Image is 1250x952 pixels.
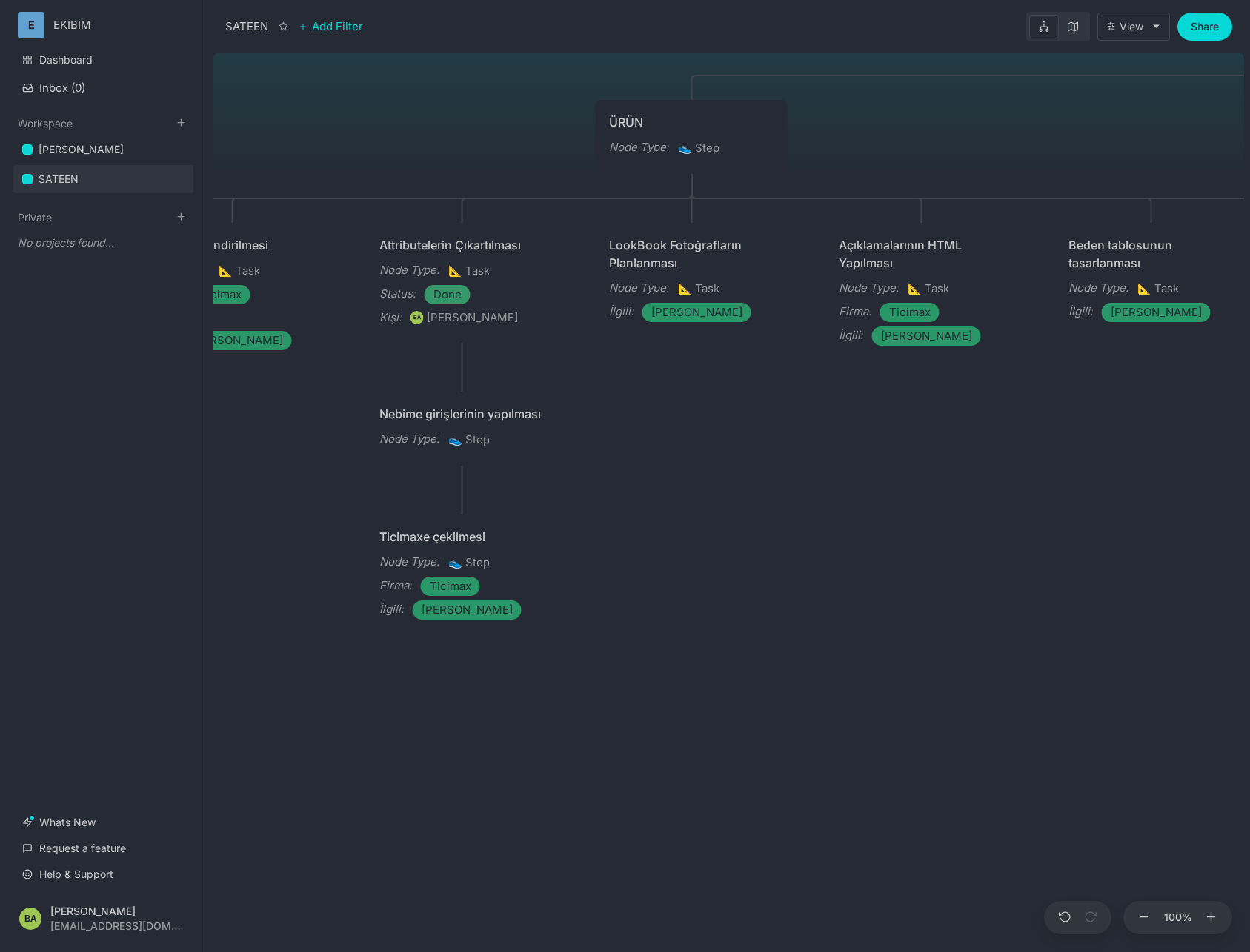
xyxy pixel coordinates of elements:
button: BA[PERSON_NAME][EMAIL_ADDRESS][DOMAIN_NAME] [13,896,193,940]
div: Nebime girişlerinin yapılması [379,405,545,423]
div: İlgili : [839,326,863,344]
i: 📐 [448,264,465,278]
i: 👟 [448,432,465,446]
i: 📐 [908,281,925,295]
div: BA [410,311,424,324]
div: EKİBİM [53,19,165,32]
span: Task [219,262,260,280]
button: 100% [1160,901,1196,935]
i: 👟 [678,141,695,155]
span: [PERSON_NAME] [651,304,742,321]
span: Task [1137,280,1179,298]
div: Attributelerin ÇıkartılmasıNode Type:📐TaskStatus:DoneKişi:BA[PERSON_NAME] [365,222,559,341]
button: Add Filter [299,18,363,36]
span: Task [448,262,490,280]
div: LookBook Fotoğrafların PlanlanmasıNode Type:📐Taskİlgili:[PERSON_NAME] [595,222,789,336]
button: EEKİBİM [18,12,189,38]
span: Ticimax [200,286,242,304]
div: View [1120,21,1143,33]
span: Step [448,431,490,449]
div: Node Type : [609,138,669,156]
span: Step [448,554,490,571]
span: Ticimax [889,304,931,321]
div: ÜRÜN [609,113,775,131]
a: Help & Support [13,860,193,888]
div: Açıklamalarının HTML YapılmasıNode Type:📐TaskFirma:Ticimaxİlgili:[PERSON_NAME] [825,222,1019,360]
div: Node Type : [609,279,669,297]
div: Firma : [839,303,871,321]
div: Node Type : [379,553,439,571]
div: SATEEN [39,170,79,188]
div: LookBook Fotoğrafların Planlanması [609,236,775,272]
div: [PERSON_NAME] [13,135,193,164]
div: Node Type : [839,279,899,297]
div: Node Type : [379,261,439,279]
span: Task [908,280,949,298]
div: E [18,12,44,38]
div: Beden tablosunun tasarlanması [1068,236,1234,272]
div: [PERSON_NAME] [427,309,518,326]
span: [PERSON_NAME] [1111,304,1202,321]
div: Beden tablosunun tasarlanmasıNode Type:📐Taskİlgili:[PERSON_NAME] [1054,222,1249,336]
i: 📐 [678,281,695,295]
div: No projects found... [13,229,193,256]
div: Ürün İsimlendirilmesi📐TaskTicimax[PERSON_NAME] [136,222,330,364]
div: [PERSON_NAME] [39,141,124,158]
button: Workspace [18,117,73,130]
div: Attributelerin Çıkartılması [379,236,545,254]
button: View [1097,13,1170,41]
i: 📐 [1137,281,1154,295]
div: Firma : [379,577,412,594]
button: Private [18,211,52,224]
div: Status : [379,285,416,303]
div: Node Type : [1068,279,1128,297]
div: Private [13,225,193,261]
span: [PERSON_NAME] [881,327,972,345]
div: [EMAIL_ADDRESS][DOMAIN_NAME] [50,920,181,931]
div: BA [19,908,41,930]
span: Add Filter [307,18,363,36]
span: Done [433,286,462,304]
i: 📐 [219,264,236,278]
div: Açıklamalarının HTML Yapılması [839,236,1005,272]
div: Ürün İsimlendirilmesi [150,236,316,254]
i: 👟 [448,555,465,569]
a: Whats New [13,808,193,837]
div: İlgili : [1068,303,1093,321]
div: Kişi : [379,309,402,326]
span: Task [678,280,719,298]
span: [PERSON_NAME] [192,332,283,349]
div: Node Type : [379,430,439,448]
a: Dashboard [13,46,193,74]
div: ÜRÜNNode Type:👟Step [595,99,789,172]
button: Inbox (0) [13,75,193,101]
div: [PERSON_NAME] [50,905,181,916]
div: SATEEN [225,18,268,36]
span: Ticimax [430,577,471,595]
button: Share [1177,13,1232,41]
a: Request a feature [13,834,193,862]
span: Step [678,139,719,157]
span: [PERSON_NAME] [422,601,513,619]
div: İlgili : [609,303,634,321]
div: Workspace [13,131,193,199]
div: İlgili : [379,600,404,618]
div: Nebime girişlerinin yapılmasıNode Type:👟Step [365,391,559,463]
a: [PERSON_NAME] [13,135,193,164]
div: Ticimaxe çekilmesi [379,528,545,546]
a: SATEEN [13,165,193,193]
div: Ticimaxe çekilmesiNode Type:👟StepFirma:Ticimaxİlgili:[PERSON_NAME] [365,514,559,634]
